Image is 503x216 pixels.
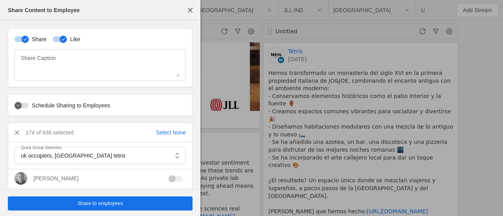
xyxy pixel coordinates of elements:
[156,129,186,136] div: Select None
[21,144,62,151] mat-label: Quick Group Selection
[67,35,80,43] label: Like
[29,102,110,109] label: Schedule Sharing to Employees
[26,129,73,136] div: 174 of 936 selected
[21,53,56,63] mat-label: Share Caption
[8,196,193,211] button: Share to employees
[8,6,80,14] div: Share Content to Employee
[77,200,123,207] span: Share to employees
[15,172,27,185] img: cache
[33,174,79,182] div: [PERSON_NAME]
[29,35,46,43] label: Share
[21,152,125,159] span: uk occupiers, [GEOGRAPHIC_DATA] tetris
